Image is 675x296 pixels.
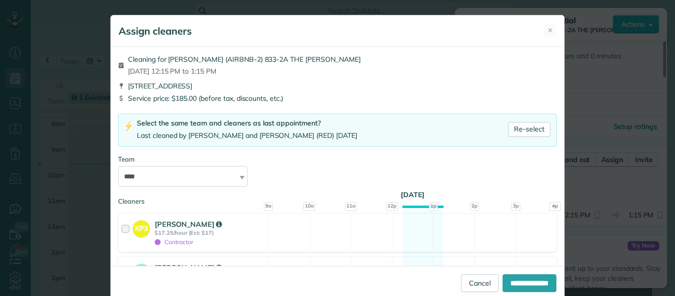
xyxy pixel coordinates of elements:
div: Last cleaned by [PERSON_NAME] and [PERSON_NAME] (RED) [DATE] [137,130,357,141]
span: [DATE] 12:15 PM to 1:15 PM [128,66,361,76]
div: [STREET_ADDRESS] [118,81,557,91]
span: Cleaning for [PERSON_NAME] (AIRBNB-2) 833-2A THE [PERSON_NAME] [128,54,361,64]
h5: Assign cleaners [119,24,192,38]
div: Select the same team and cleaners as last appointment? [137,118,357,128]
strong: [PERSON_NAME] [155,219,222,229]
strong: [PERSON_NAME] [155,263,222,272]
a: Re-select [508,122,550,137]
div: Team [118,155,557,164]
span: Contractor [155,238,193,246]
img: lightning-bolt-icon-94e5364df696ac2de96d3a42b8a9ff6ba979493684c50e6bbbcda72601fa0d29.png [125,121,133,131]
div: Service price: $185.00 (before tax, discounts, etc.) [118,93,557,103]
strong: $17.25/hour (Est: $17) [155,229,265,236]
a: Cancel [461,274,499,292]
strong: KP3 [133,220,150,234]
span: ✕ [548,26,553,35]
div: Cleaners [118,197,557,200]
